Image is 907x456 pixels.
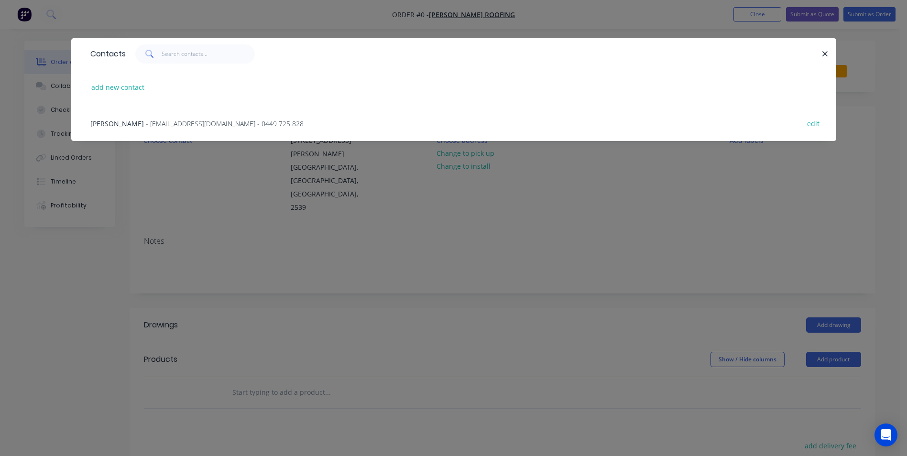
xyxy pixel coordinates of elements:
[802,117,825,130] button: edit
[874,423,897,446] div: Open Intercom Messenger
[146,119,304,128] span: - [EMAIL_ADDRESS][DOMAIN_NAME] - 0449 725 828
[90,119,144,128] span: [PERSON_NAME]
[162,44,255,64] input: Search contacts...
[87,81,150,94] button: add new contact
[86,39,126,69] div: Contacts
